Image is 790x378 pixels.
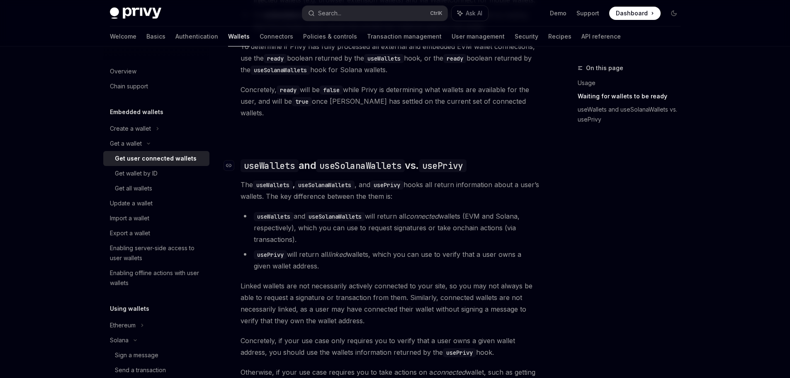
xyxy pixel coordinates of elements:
[103,363,209,378] a: Send a transaction
[364,54,404,63] code: useWallets
[110,27,136,46] a: Welcome
[586,63,623,73] span: On this page
[254,212,294,221] code: useWallets
[406,212,439,220] em: connected
[548,27,571,46] a: Recipes
[115,365,166,375] div: Send a transaction
[320,85,343,95] code: false
[515,27,538,46] a: Security
[103,79,209,94] a: Chain support
[110,107,163,117] h5: Embedded wallets
[110,243,204,263] div: Enabling server-side access to user wallets
[241,179,540,202] span: The , and hooks all return information about a user’s wallets. The key difference between the the...
[292,97,312,106] code: true
[250,66,310,75] code: useSolanaWallets
[110,66,136,76] div: Overview
[370,180,404,190] code: usePrivy
[103,266,209,290] a: Enabling offline actions with user wallets
[103,64,209,79] a: Overview
[110,335,129,345] div: Solana
[115,350,158,360] div: Sign a message
[667,7,681,20] button: Toggle dark mode
[419,159,467,172] code: usePrivy
[115,183,152,193] div: Get all wallets
[254,250,287,259] code: usePrivy
[115,168,158,178] div: Get wallet by ID
[110,228,150,238] div: Export a wallet
[241,84,540,119] span: Concretely, will be while Privy is determining what wallets are available for the user, and will ...
[550,9,566,17] a: Demo
[318,8,341,18] div: Search...
[443,348,476,357] code: usePrivy
[110,268,204,288] div: Enabling offline actions with user wallets
[578,76,687,90] a: Usage
[110,81,148,91] div: Chain support
[264,54,287,63] code: ready
[241,280,540,327] span: Linked wallets are not necessarily actively connected to your site, so you may not always be able...
[576,9,599,17] a: Support
[103,181,209,196] a: Get all wallets
[578,103,687,126] a: useWallets and useSolanaWallets vs. usePrivy
[228,27,250,46] a: Wallets
[466,9,482,17] span: Ask AI
[430,10,442,17] span: Ctrl K
[277,85,300,95] code: ready
[253,180,355,189] strong: ,
[110,124,151,134] div: Create a wallet
[103,151,209,166] a: Get user connected wallets
[110,139,142,149] div: Get a wallet
[578,90,687,103] a: Waiting for wallets to be ready
[110,198,153,208] div: Update a wallet
[433,368,466,376] em: connected
[328,250,347,259] em: linked
[241,159,299,172] code: useWallets
[260,27,293,46] a: Connectors
[110,213,149,223] div: Import a wallet
[241,41,540,76] span: To determine if Privy has fully processed all external and embedded EVM wallet connections, use t...
[241,335,540,358] span: Concretely, if your use case only requires you to verify that a user owns a given wallet address,...
[115,154,197,163] div: Get user connected wallets
[581,27,621,46] a: API reference
[110,304,149,314] h5: Using wallets
[253,180,293,190] code: useWallets
[443,54,467,63] code: ready
[303,27,357,46] a: Policies & controls
[241,249,540,272] li: will return all wallets, which you can use to verify that a user owns a given wallet address.
[175,27,218,46] a: Authentication
[241,210,540,245] li: and will return all wallets (EVM and Solana, respectively), which you can use to request signatur...
[103,166,209,181] a: Get wallet by ID
[616,9,648,17] span: Dashboard
[110,7,161,19] img: dark logo
[241,159,467,172] span: and vs.
[103,196,209,211] a: Update a wallet
[305,212,365,221] code: useSolanaWallets
[295,180,355,190] code: useSolanaWallets
[103,241,209,266] a: Enabling server-side access to user wallets
[103,226,209,241] a: Export a wallet
[609,7,661,20] a: Dashboard
[146,27,165,46] a: Basics
[316,159,405,172] code: useSolanaWallets
[110,320,136,330] div: Ethereum
[103,211,209,226] a: Import a wallet
[367,27,442,46] a: Transaction management
[224,159,241,172] a: Navigate to header
[452,6,488,21] button: Ask AI
[103,348,209,363] a: Sign a message
[302,6,447,21] button: Search...CtrlK
[452,27,505,46] a: User management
